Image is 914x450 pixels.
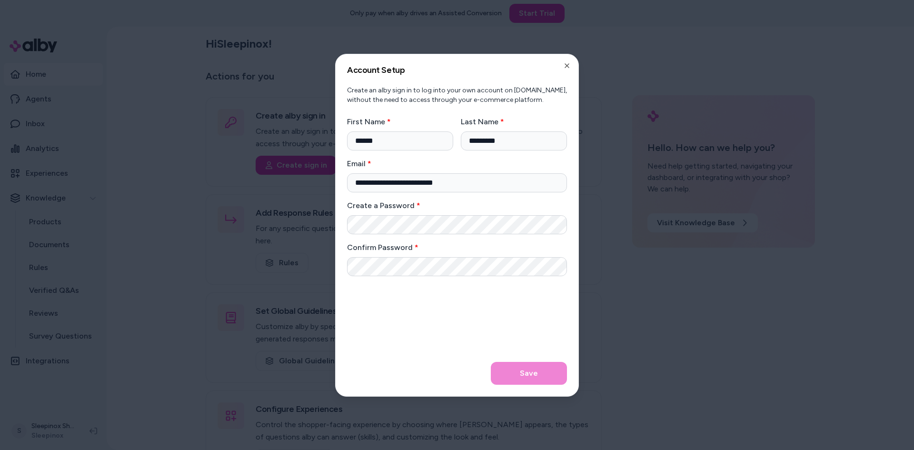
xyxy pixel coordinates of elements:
[347,86,567,105] p: Create an alby sign in to log into your own account on [DOMAIN_NAME], without the need to access ...
[461,117,504,126] label: Last Name
[347,117,391,126] label: First Name
[347,159,371,168] label: Email
[347,201,420,210] label: Create a Password
[347,66,567,74] h2: Account Setup
[347,243,418,252] label: Confirm Password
